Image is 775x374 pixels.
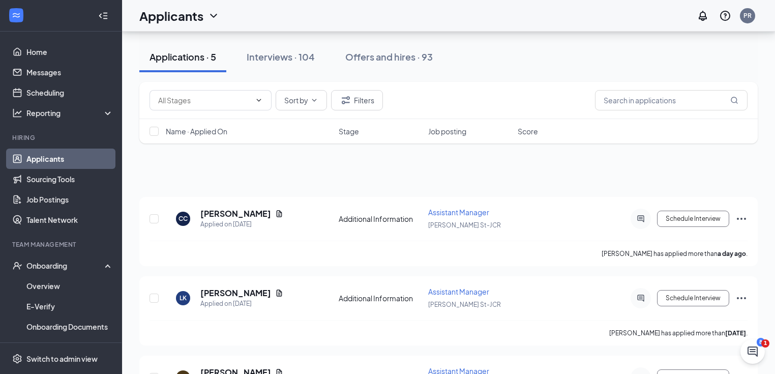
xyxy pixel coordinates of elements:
[339,214,422,224] div: Additional Information
[740,339,765,364] iframe: Intercom live chat
[26,62,113,82] a: Messages
[428,287,489,296] span: Assistant Manager
[339,126,359,136] span: Stage
[26,317,113,337] a: Onboarding Documents
[725,329,746,337] b: [DATE]
[339,293,422,303] div: Additional Information
[26,108,114,118] div: Reporting
[207,10,220,22] svg: ChevronDown
[180,294,187,302] div: LK
[310,96,318,104] svg: ChevronDown
[428,126,466,136] span: Job posting
[718,250,746,257] b: a day ago
[255,96,263,104] svg: ChevronDown
[719,10,731,22] svg: QuestionInfo
[518,126,538,136] span: Score
[275,210,283,218] svg: Document
[12,261,22,271] svg: UserCheck
[595,90,748,110] input: Search in applications
[761,339,769,348] span: 1
[657,211,729,227] button: Schedule Interview
[11,10,21,20] svg: WorkstreamLogo
[730,96,738,104] svg: MagnifyingGlass
[276,90,327,110] button: Sort byChevronDown
[12,133,111,142] div: Hiring
[428,208,489,217] span: Assistant Manager
[98,11,108,21] svg: Collapse
[345,50,433,63] div: Offers and hires · 93
[26,276,113,296] a: Overview
[200,219,283,229] div: Applied on [DATE]
[757,338,765,347] div: 8
[166,126,227,136] span: Name · Applied On
[635,215,647,223] svg: ActiveChat
[26,337,113,357] a: Activity log
[26,354,98,364] div: Switch to admin view
[12,354,22,364] svg: Settings
[609,329,748,337] p: [PERSON_NAME] has applied more than .
[158,95,251,106] input: All Stages
[735,292,748,304] svg: Ellipses
[26,42,113,62] a: Home
[247,50,315,63] div: Interviews · 104
[657,290,729,306] button: Schedule Interview
[602,249,748,258] p: [PERSON_NAME] has applied more than .
[150,50,216,63] div: Applications · 5
[12,108,22,118] svg: Analysis
[735,213,748,225] svg: Ellipses
[26,296,113,317] a: E-Verify
[428,301,501,308] span: [PERSON_NAME] St-JCR
[284,97,308,104] span: Sort by
[26,149,113,169] a: Applicants
[26,189,113,210] a: Job Postings
[26,210,113,230] a: Talent Network
[26,169,113,189] a: Sourcing Tools
[200,287,271,299] h5: [PERSON_NAME]
[697,10,709,22] svg: Notifications
[743,11,752,20] div: PR
[200,299,283,309] div: Applied on [DATE]
[12,240,111,249] div: Team Management
[275,289,283,297] svg: Document
[178,214,188,223] div: CC
[428,221,501,229] span: [PERSON_NAME] St-JCR
[635,294,647,302] svg: ActiveChat
[200,208,271,219] h5: [PERSON_NAME]
[340,94,352,106] svg: Filter
[26,82,113,103] a: Scheduling
[331,90,383,110] button: Filter Filters
[26,261,105,271] div: Onboarding
[139,7,203,24] h1: Applicants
